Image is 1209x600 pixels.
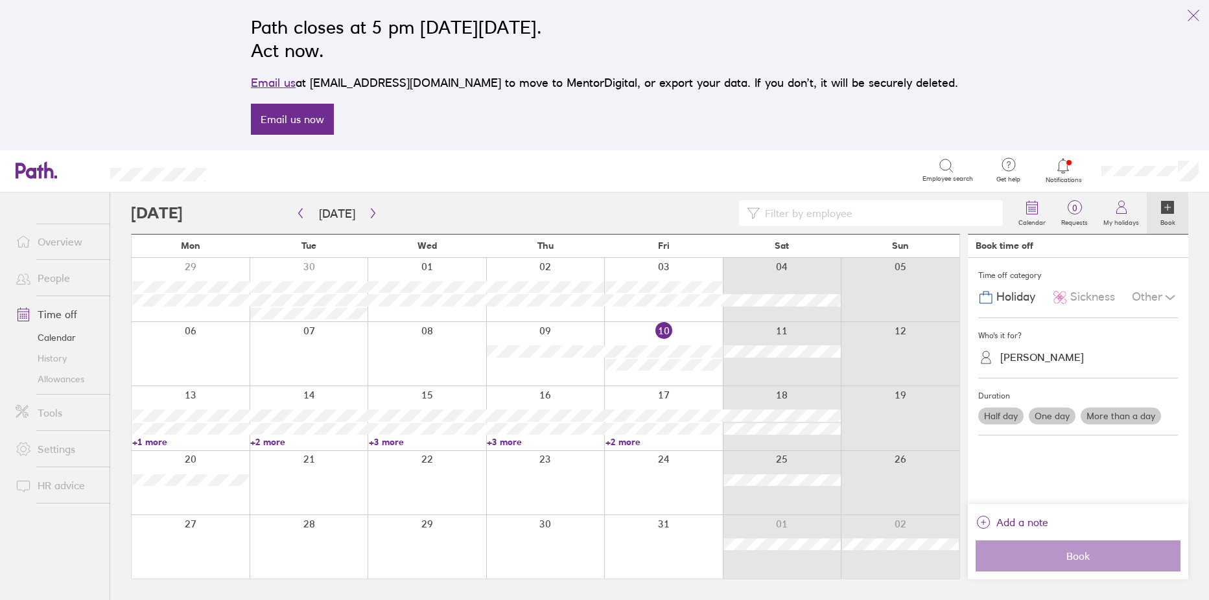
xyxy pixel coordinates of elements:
[5,265,110,291] a: People
[658,240,670,251] span: Fri
[1042,157,1085,184] a: Notifications
[760,201,995,225] input: Filter by employee
[1053,215,1096,227] label: Requests
[5,348,110,369] a: History
[976,512,1048,533] button: Add a note
[1096,192,1147,234] a: My holidays
[5,369,110,389] a: Allowances
[1029,408,1075,424] label: One day
[1096,215,1147,227] label: My holidays
[487,436,604,448] a: +3 more
[1081,408,1161,424] label: More than a day
[922,175,973,183] span: Employee search
[1053,203,1096,213] span: 0
[5,436,110,462] a: Settings
[892,240,909,251] span: Sun
[1053,192,1096,234] a: 0Requests
[775,240,789,251] span: Sat
[985,550,1171,562] span: Book
[1042,176,1085,184] span: Notifications
[537,240,554,251] span: Thu
[987,176,1029,183] span: Get help
[605,436,722,448] a: +2 more
[369,436,486,448] a: +3 more
[181,240,200,251] span: Mon
[1000,351,1084,363] div: [PERSON_NAME]
[1070,290,1115,304] span: Sickness
[1147,192,1188,234] a: Book
[1011,192,1053,234] a: Calendar
[978,408,1024,424] label: Half day
[996,512,1048,533] span: Add a note
[976,240,1033,251] div: Book time off
[978,386,1178,406] div: Duration
[5,472,110,498] a: HR advice
[301,240,316,251] span: Tue
[5,400,110,426] a: Tools
[251,16,958,62] h2: Path closes at 5 pm [DATE][DATE]. Act now.
[5,301,110,327] a: Time off
[250,436,367,448] a: +2 more
[978,326,1178,345] div: Who's it for?
[251,74,958,92] p: at [EMAIL_ADDRESS][DOMAIN_NAME] to move to MentorDigital, or export your data. If you don’t, it w...
[5,229,110,255] a: Overview
[417,240,437,251] span: Wed
[309,203,366,224] button: [DATE]
[976,540,1180,571] button: Book
[251,76,296,89] a: Email us
[5,327,110,348] a: Calendar
[1153,215,1183,227] label: Book
[241,164,274,176] div: Search
[996,290,1035,304] span: Holiday
[978,266,1178,285] div: Time off category
[132,436,249,448] a: +1 more
[251,104,334,135] a: Email us now
[1011,215,1053,227] label: Calendar
[1132,285,1178,310] div: Other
